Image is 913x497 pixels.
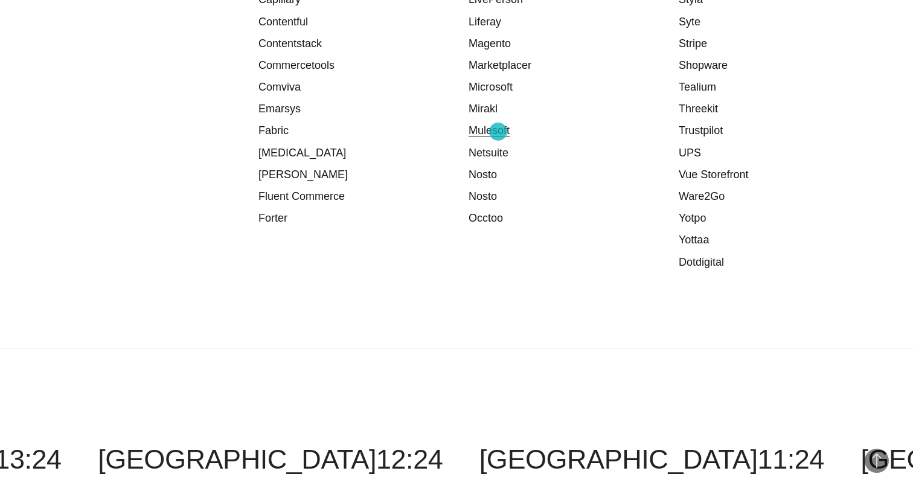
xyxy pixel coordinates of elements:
[758,444,824,475] span: 11:24
[479,444,824,475] a: [GEOGRAPHIC_DATA]11:24
[98,444,443,475] a: [GEOGRAPHIC_DATA]12:24
[679,212,706,224] a: Yotpo
[258,81,301,93] a: Comviva
[258,37,322,50] a: Contentstack
[469,37,511,50] a: Magento
[258,212,287,224] a: Forter
[679,124,723,136] a: Trustpilot
[258,103,301,115] a: Emarsys
[865,449,889,473] button: Back to Top
[469,103,498,115] a: Mirakl
[469,168,497,181] a: Nosto
[258,124,289,136] a: Fabric
[469,16,501,28] a: Liferay
[469,124,510,136] a: Mulesoft
[469,147,508,159] a: Netsuite
[258,59,335,71] a: Commercetools
[679,147,701,159] a: UPS
[469,212,503,224] a: Occtoo
[679,59,728,71] a: Shopware
[376,444,443,475] span: 12:24
[258,190,345,202] a: Fluent Commerce
[258,168,348,181] a: [PERSON_NAME]
[679,81,716,93] a: Tealium
[679,168,748,181] a: Vue Storefront
[679,16,700,28] a: Syte
[258,16,308,28] a: Contentful
[679,190,725,202] a: Ware2Go
[679,37,707,50] a: Stripe
[679,256,724,268] a: Dotdigital
[679,234,709,246] a: Yottaa
[258,147,346,159] a: [MEDICAL_DATA]
[469,190,497,202] a: Nosto
[469,59,531,71] a: Marketplacer
[469,81,513,93] a: Microsoft
[679,103,718,115] a: Threekit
